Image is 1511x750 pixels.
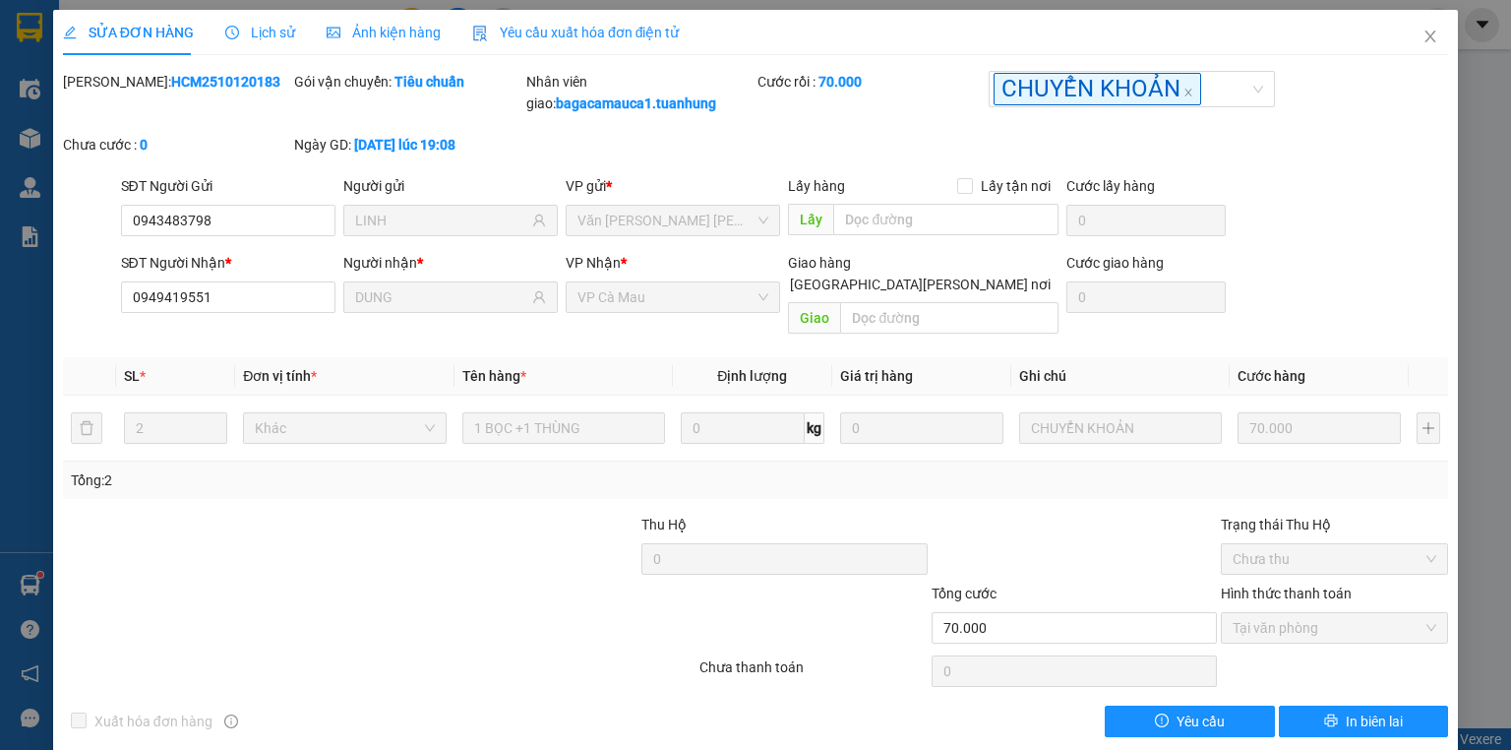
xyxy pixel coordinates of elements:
span: In biên lai [1346,711,1403,732]
div: Tổng: 2 [71,469,584,491]
span: clock-circle [225,26,239,39]
span: SỬA ĐƠN HÀNG [63,25,194,40]
span: kg [805,412,824,444]
span: SL [124,368,140,384]
input: 0 [840,412,1003,444]
input: Tên người nhận [355,286,528,308]
div: Gói vận chuyển: [294,71,521,93]
div: Ngày GD: [294,134,521,156]
span: [GEOGRAPHIC_DATA][PERSON_NAME] nơi [782,274,1058,295]
input: Cước giao hàng [1066,281,1226,313]
button: printerIn biên lai [1279,706,1449,737]
span: Khác [255,413,434,443]
span: Thu Hộ [641,517,687,532]
input: Cước lấy hàng [1066,205,1226,236]
label: Hình thức thanh toán [1221,586,1352,601]
span: close [1422,29,1438,44]
span: phone [113,72,129,88]
button: Close [1403,10,1458,65]
span: Giao hàng [788,255,851,271]
span: Xuất hóa đơn hàng [87,711,220,732]
div: Chưa thanh toán [697,656,929,691]
span: Cước hàng [1238,368,1305,384]
span: close [1183,88,1193,97]
div: Nhân viên giao: [526,71,754,114]
input: Dọc đường [833,204,1058,235]
th: Ghi chú [1011,357,1230,396]
input: Dọc đường [840,302,1058,334]
div: Người nhận [343,252,558,274]
input: Tên người gửi [355,210,528,231]
span: Văn phòng Hồ Chí Minh [577,206,768,235]
span: Chưa thu [1233,544,1436,574]
b: bagacamauca1.tuanhung [556,95,716,111]
span: VP Cà Mau [577,282,768,312]
span: Yêu cầu xuất hóa đơn điện tử [472,25,680,40]
input: 0 [1238,412,1401,444]
span: picture [327,26,340,39]
span: Ảnh kiện hàng [327,25,441,40]
span: Tổng cước [932,586,997,601]
span: Tại văn phòng [1233,613,1436,643]
button: delete [71,412,102,444]
div: SĐT Người Nhận [121,252,335,274]
span: Lấy [788,204,833,235]
span: edit [63,26,77,39]
div: Người gửi [343,175,558,197]
span: printer [1324,714,1338,729]
b: 70.000 [818,74,862,90]
input: VD: Bàn, Ghế [462,412,665,444]
li: 85 [PERSON_NAME] [9,43,375,68]
span: Định lượng [717,368,787,384]
span: Giao [788,302,840,334]
div: Chưa cước : [63,134,290,156]
span: user [532,214,546,227]
div: [PERSON_NAME]: [63,71,290,93]
b: Tiêu chuẩn [394,74,464,90]
span: Lấy tận nơi [973,175,1058,197]
div: Trạng thái Thu Hộ [1221,514,1448,535]
b: [PERSON_NAME] [113,13,278,37]
span: Lấy hàng [788,178,845,194]
div: SĐT Người Gửi [121,175,335,197]
button: exclamation-circleYêu cầu [1105,706,1275,737]
li: 02839.63.63.63 [9,68,375,93]
input: Ghi Chú [1019,412,1222,444]
div: VP gửi [566,175,780,197]
span: Lịch sử [225,25,295,40]
button: plus [1417,412,1440,444]
span: environment [113,47,129,63]
label: Cước lấy hàng [1066,178,1155,194]
span: Đơn vị tính [243,368,317,384]
span: CHUYỂN KHOẢN [994,73,1201,105]
span: Giá trị hàng [840,368,913,384]
div: Cước rồi : [757,71,985,93]
span: user [532,290,546,304]
span: info-circle [224,715,238,728]
span: VP Nhận [566,255,621,271]
span: exclamation-circle [1155,714,1169,729]
span: Yêu cầu [1177,711,1225,732]
span: Tên hàng [462,368,526,384]
b: [DATE] lúc 19:08 [354,137,455,153]
label: Cước giao hàng [1066,255,1164,271]
b: HCM2510120183 [171,74,280,90]
img: icon [472,26,488,41]
b: GỬI : VP Cà Mau [9,123,209,156]
b: 0 [140,137,148,153]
